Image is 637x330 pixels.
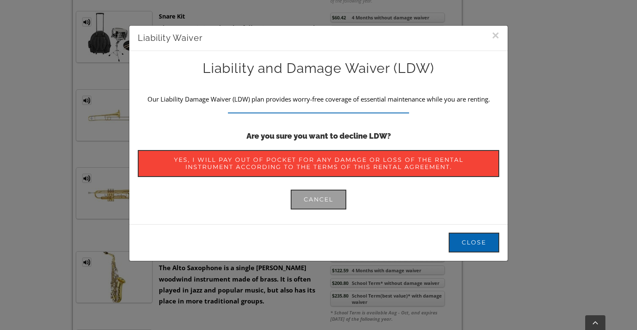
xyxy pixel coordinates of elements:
[449,233,499,252] button: Close
[492,29,499,42] button: Close
[138,150,499,177] a: Yes, I will pay out of pocket for any damage or loss of the rental instrument according to the te...
[151,156,486,171] span: Yes, I will pay out of pocket for any damage or loss of the rental instrument according to the te...
[291,190,346,209] a: Cancel
[138,59,499,77] h2: Liability and Damage Waiver (LDW)
[138,32,499,44] h3: Liability Waiver
[246,131,391,140] strong: Are you sure you want to decline LDW?
[138,92,499,106] p: Our Liability Damage Waiver (LDW) plan provides worry-free coverage of essential maintenance whil...
[304,196,333,203] span: Cancel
